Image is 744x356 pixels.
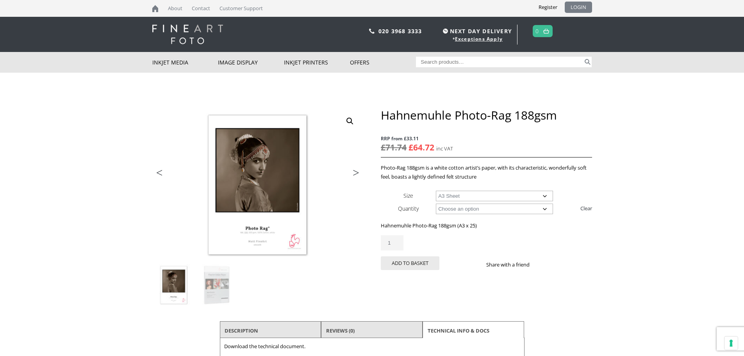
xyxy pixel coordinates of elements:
button: Your consent preferences for tracking technologies [724,336,738,350]
label: Size [403,192,413,199]
img: logo-white.svg [152,25,223,44]
a: 020 3968 3333 [378,27,422,35]
img: twitter sharing button [548,261,555,268]
label: Quantity [398,205,419,212]
img: Hahnemuhle Photo-Rag 188gsm - Image 2 [196,264,238,306]
p: Photo-Rag 188gsm is a white cotton artist’s paper, with its characteristic, wonderfully soft feel... [381,163,592,181]
span: NEXT DAY DELIVERY [441,27,512,36]
input: Search products… [416,57,583,67]
span: £ [409,142,413,153]
bdi: 71.74 [381,142,407,153]
button: Search [583,57,592,67]
a: Inkjet Media [152,52,218,73]
a: 0 [535,25,539,37]
a: LOGIN [565,2,592,13]
p: Hahnemuhle Photo-Rag 188gsm (A3 x 25) [381,221,592,230]
input: Product quantity [381,235,403,250]
a: Reviews (0) [326,324,355,338]
h1: Hahnemuhle Photo-Rag 188gsm [381,108,592,122]
img: Hahnemuhle Photo-Rag 188gsm [153,264,195,306]
span: RRP from £33.11 [381,134,592,143]
img: phone.svg [369,29,375,34]
img: email sharing button [558,261,564,268]
a: Description [225,324,258,338]
img: basket.svg [543,29,549,34]
a: Image Display [218,52,284,73]
a: Clear options [580,202,592,215]
img: time.svg [443,29,448,34]
button: Add to basket [381,256,439,270]
a: Exceptions Apply [455,36,503,42]
a: View full-screen image gallery [343,114,357,128]
span: £ [381,142,385,153]
a: Register [533,2,563,13]
img: facebook sharing button [539,261,545,268]
p: Download the technical document. [224,342,520,351]
p: Share with a friend [486,260,539,269]
a: TECHNICAL INFO & DOCS [428,324,489,338]
a: Inkjet Printers [284,52,350,73]
a: Offers [350,52,416,73]
bdi: 64.72 [409,142,434,153]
